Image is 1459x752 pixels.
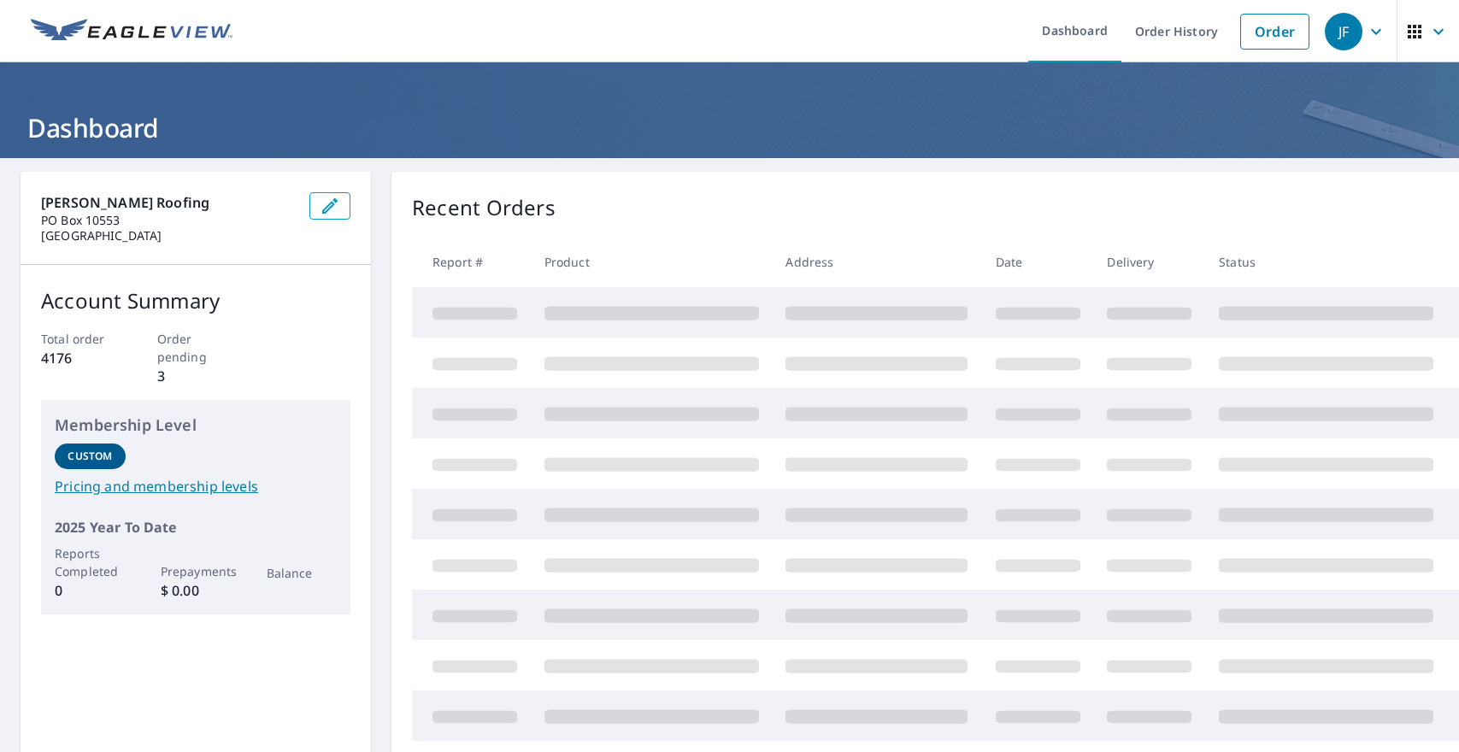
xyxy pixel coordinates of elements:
[68,449,112,464] p: Custom
[55,544,126,580] p: Reports Completed
[41,192,296,213] p: [PERSON_NAME] Roofing
[412,192,556,223] p: Recent Orders
[1240,14,1309,50] a: Order
[41,228,296,244] p: [GEOGRAPHIC_DATA]
[267,564,338,582] p: Balance
[55,476,337,496] a: Pricing and membership levels
[31,19,232,44] img: EV Logo
[157,330,235,366] p: Order pending
[55,414,337,437] p: Membership Level
[161,562,232,580] p: Prepayments
[41,285,350,316] p: Account Summary
[55,517,337,538] p: 2025 Year To Date
[412,237,531,287] th: Report #
[41,213,296,228] p: PO Box 10553
[982,237,1094,287] th: Date
[1325,13,1362,50] div: JF
[1205,237,1447,287] th: Status
[41,330,119,348] p: Total order
[531,237,773,287] th: Product
[161,580,232,601] p: $ 0.00
[55,580,126,601] p: 0
[1093,237,1205,287] th: Delivery
[157,366,235,386] p: 3
[21,110,1438,145] h1: Dashboard
[41,348,119,368] p: 4176
[772,237,981,287] th: Address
